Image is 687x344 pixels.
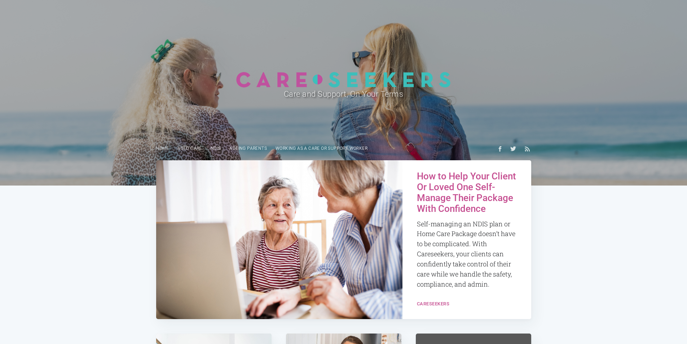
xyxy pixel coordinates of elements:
a: Home [152,141,173,156]
a: Working as a care or support worker [271,141,372,156]
h2: How to Help Your Client Or Loved One Self-Manage Their Package With Confidence [417,171,517,214]
a: Careseekers [417,301,450,306]
a: Ageing parents [225,141,271,156]
img: Careseekers [236,71,451,88]
a: NDIS [206,141,225,156]
h2: Care and Support, On Your Terms [184,88,504,100]
a: How to Help Your Client Or Loved One Self-Manage Their Package With Confidence Self-managing an N... [402,160,531,299]
a: Aged Care [173,141,206,156]
p: Self-managing an NDIS plan or Home Care Package doesn’t have to be complicated. With Careseekers,... [417,219,517,289]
